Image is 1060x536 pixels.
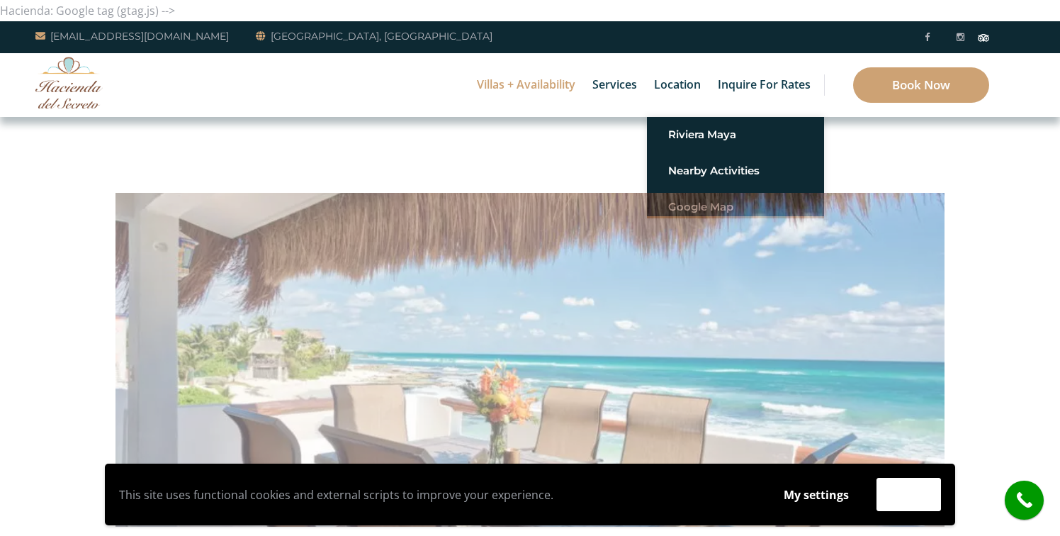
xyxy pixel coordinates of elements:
[711,53,818,117] a: Inquire for Rates
[853,67,989,103] a: Book Now
[35,57,103,108] img: Awesome Logo
[770,479,862,511] button: My settings
[668,158,803,184] a: Nearby Activities
[1008,484,1040,516] i: call
[256,28,492,45] a: [GEOGRAPHIC_DATA], [GEOGRAPHIC_DATA]
[470,53,582,117] a: Villas + Availability
[585,53,644,117] a: Services
[876,478,941,511] button: Accept
[647,53,708,117] a: Location
[1005,481,1044,520] a: call
[119,484,756,506] p: This site uses functional cookies and external scripts to improve your experience.
[978,34,989,41] img: Tripadvisor_logomark.svg
[35,28,229,45] a: [EMAIL_ADDRESS][DOMAIN_NAME]
[668,122,803,147] a: Riviera Maya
